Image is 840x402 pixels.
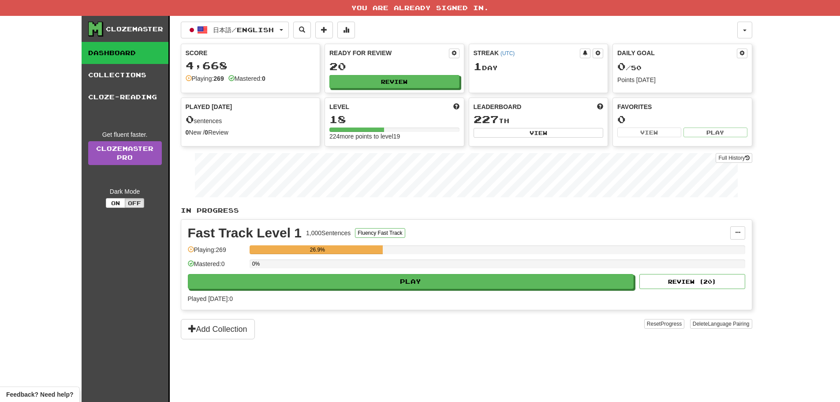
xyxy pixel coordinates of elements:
div: Daily Goal [617,49,737,58]
a: ClozemasterPro [88,141,162,165]
div: 1,000 Sentences [306,229,351,237]
button: More stats [337,22,355,38]
div: Playing: 269 [188,245,245,260]
div: 0 [617,114,747,125]
span: Played [DATE] [186,102,232,111]
div: 26.9% [252,245,383,254]
div: New / Review [186,128,316,137]
a: Cloze-Reading [82,86,168,108]
div: Mastered: [228,74,265,83]
strong: 0 [262,75,265,82]
div: 20 [329,61,459,72]
div: Fast Track Level 1 [188,226,302,240]
button: DeleteLanguage Pairing [690,319,752,329]
span: 0 [617,60,626,72]
div: Favorites [617,102,747,111]
p: In Progress [181,206,752,215]
strong: 269 [213,75,224,82]
div: Get fluent faster. [88,130,162,139]
button: Play [683,128,747,137]
button: Add Collection [181,319,255,339]
div: Ready for Review [329,49,449,57]
span: Played [DATE]: 0 [188,295,233,302]
span: 227 [474,113,499,125]
button: Review [329,75,459,88]
span: 日本語 / English [213,26,274,34]
div: Mastered: 0 [188,259,245,274]
div: Dark Mode [88,187,162,196]
div: Clozemaster [106,25,163,34]
button: On [106,198,125,208]
button: Fluency Fast Track [355,228,405,238]
a: Collections [82,64,168,86]
a: (UTC) [500,50,515,56]
span: / 50 [617,64,642,71]
button: Off [125,198,144,208]
span: Progress [661,321,682,327]
button: 日本語/English [181,22,289,38]
div: 4,668 [186,60,316,71]
span: 0 [186,113,194,125]
span: Language Pairing [708,321,749,327]
button: Review (20) [639,274,745,289]
div: sentences [186,114,316,125]
span: Level [329,102,349,111]
div: Streak [474,49,580,57]
button: Search sentences [293,22,311,38]
strong: 0 [205,129,208,136]
strong: 0 [186,129,189,136]
div: Score [186,49,316,57]
button: View [617,128,681,137]
span: Score more points to level up [453,102,459,111]
button: ResetProgress [644,319,684,329]
button: View [474,128,604,138]
span: Open feedback widget [6,390,73,399]
button: Add sentence to collection [315,22,333,38]
div: Day [474,61,604,72]
span: Leaderboard [474,102,522,111]
button: Play [188,274,634,289]
div: 224 more points to level 19 [329,132,459,141]
div: Points [DATE] [617,75,747,84]
div: Playing: [186,74,224,83]
a: Dashboard [82,42,168,64]
button: Full History [716,153,752,163]
div: 18 [329,114,459,125]
span: This week in points, UTC [597,102,603,111]
span: 1 [474,60,482,72]
div: th [474,114,604,125]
